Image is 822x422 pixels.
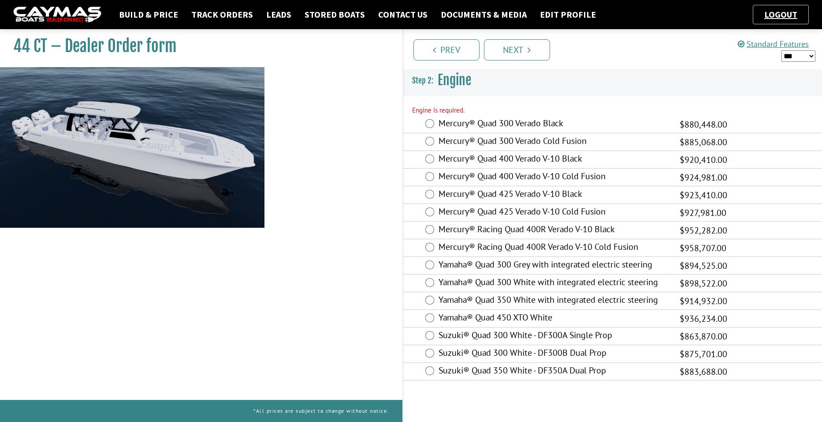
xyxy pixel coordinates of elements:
[412,105,814,116] div: Engine is required.
[413,39,480,60] a: Prev
[484,39,550,60] a: Next
[436,9,531,20] a: Documents & Media
[13,7,101,23] img: caymas-dealer-connect-2ed40d3bc7270c1d8d7ffb4b79bf05adc795679939227970def78ec6f6c03838.gif
[680,312,727,325] span: $936,234.00
[115,9,182,20] a: Build & Price
[439,153,669,166] label: Mercury® Quad 400 Verado V-10 Black
[439,312,669,325] label: Yamaha® Quad 450 XTO White
[680,330,727,343] span: $863,870.00
[680,118,727,131] span: $880,448.00
[439,206,669,219] label: Mercury® Quad 425 Verado V-10 Cold Fusion
[13,36,380,56] h1: 44 CT – Dealer Order form
[253,403,389,418] p: *All prices are subject to change without notice.
[680,224,727,237] span: $952,282.00
[439,171,669,184] label: Mercury® Quad 400 Verado V-10 Cold Fusion
[680,365,727,378] span: $883,688.00
[439,347,669,360] label: Suzuki® Quad 300 White - DF300B Dual Prop
[187,9,257,20] a: Track Orders
[439,224,669,237] label: Mercury® Racing Quad 400R Verado V-10 Black
[680,171,727,184] span: $924,981.00
[680,241,726,255] span: $958,707.00
[680,136,727,149] span: $885,068.00
[439,330,669,343] label: Suzuki® Quad 300 White - DF300A Single Prop
[439,188,669,201] label: Mercury® Quad 425 Verado V-10 Black
[439,118,669,131] label: Mercury® Quad 300 Verado Black
[680,277,727,290] span: $898,522.00
[439,136,669,148] label: Mercury® Quad 300 Verado Cold Fusion
[680,294,727,308] span: $914,932.00
[439,294,669,307] label: Yamaha® Quad 350 White with integrated electric steering
[374,9,432,20] a: Contact Us
[680,259,727,272] span: $894,525.00
[439,277,669,290] label: Yamaha® Quad 300 White with integrated electric steering
[262,9,296,20] a: Leads
[536,9,600,20] a: Edit Profile
[439,241,669,254] label: Mercury® Racing Quad 400R Verado V-10 Cold Fusion
[680,188,727,202] span: $923,410.00
[300,9,369,20] a: Stored Boats
[680,153,727,166] span: $920,410.00
[439,259,669,272] label: Yamaha® Quad 300 Grey with integrated electric steering
[680,347,727,361] span: $875,701.00
[680,206,726,219] span: $927,981.00
[760,9,802,20] a: Logout
[738,39,809,49] a: Standard Features
[439,365,669,378] label: Suzuki® Quad 350 White - DF350A Dual Prop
